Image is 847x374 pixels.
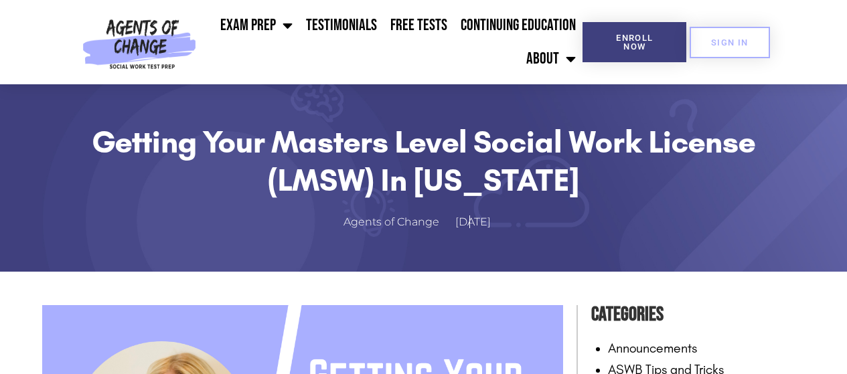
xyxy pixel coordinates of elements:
a: SIGN IN [690,27,770,58]
a: Testimonials [299,9,384,42]
h4: Categories [591,298,805,331]
a: Free Tests [384,9,454,42]
a: About [520,42,583,76]
a: [DATE] [455,213,504,232]
h1: Getting Your Masters Level Social Work License (LMSW) in [US_STATE] [76,123,772,199]
a: Announcements [608,340,698,356]
a: Continuing Education [454,9,583,42]
time: [DATE] [455,215,491,228]
a: Agents of Change [343,213,453,232]
a: Enroll Now [583,22,686,62]
span: SIGN IN [711,38,749,47]
span: Agents of Change [343,213,439,232]
a: Exam Prep [214,9,299,42]
nav: Menu [202,9,583,76]
span: Enroll Now [604,33,665,51]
